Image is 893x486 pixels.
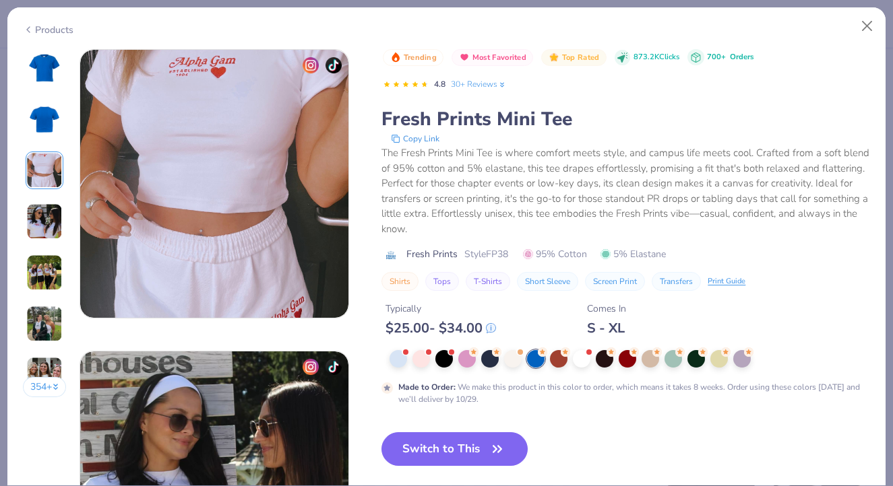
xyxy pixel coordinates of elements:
img: tiktok-icon.png [326,359,342,375]
button: Shirts [381,272,419,291]
img: tiktok-icon.png [326,57,342,73]
img: Top Rated sort [549,52,559,63]
img: brand logo [381,250,400,261]
img: Most Favorited sort [459,52,470,63]
img: User generated content [26,357,63,393]
button: Badge Button [541,49,606,67]
img: Back [28,103,61,135]
div: Products [23,23,73,37]
button: Tops [425,272,459,291]
img: User generated content [26,306,63,342]
button: Switch to This [381,432,528,466]
span: 95% Cotton [523,247,587,261]
img: Trending sort [390,52,401,63]
div: Fresh Prints Mini Tee [381,106,870,132]
button: T-Shirts [466,272,510,291]
img: User generated content [26,254,63,291]
button: Close [855,13,880,39]
span: 4.8 [434,79,445,90]
span: Orders [730,52,753,62]
span: Most Favorited [472,54,526,61]
button: Transfers [652,272,701,291]
div: 4.8 Stars [383,74,429,96]
span: Top Rated [562,54,600,61]
span: 873.2K Clicks [634,52,679,63]
img: User generated content [26,152,63,188]
div: Typically [386,302,496,316]
button: Badge Button [452,49,533,67]
img: 245a588a-86a8-499d-8553-4740cd599476 [80,50,348,318]
div: Print Guide [708,276,745,287]
div: The Fresh Prints Mini Tee is where comfort meets style, and campus life meets cool. Crafted from ... [381,145,870,236]
button: Badge Button [383,49,443,67]
div: Comes In [587,302,626,316]
span: Style FP38 [464,247,508,261]
button: Screen Print [585,272,645,291]
div: We make this product in this color to order, which means it takes 8 weeks. Order using these colo... [398,381,870,405]
a: 30+ Reviews [451,78,507,90]
div: S - XL [587,320,626,337]
strong: Made to Order : [398,382,456,392]
span: 5% Elastane [601,247,666,261]
img: User generated content [26,203,63,240]
div: $ 25.00 - $ 34.00 [386,320,496,337]
button: Short Sleeve [517,272,578,291]
button: 354+ [23,377,67,397]
img: Front [28,52,61,84]
span: Fresh Prints [406,247,458,261]
img: insta-icon.png [303,359,319,375]
span: Trending [404,54,437,61]
img: insta-icon.png [303,57,319,73]
button: copy to clipboard [387,132,443,145]
div: 700+ [707,52,753,63]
